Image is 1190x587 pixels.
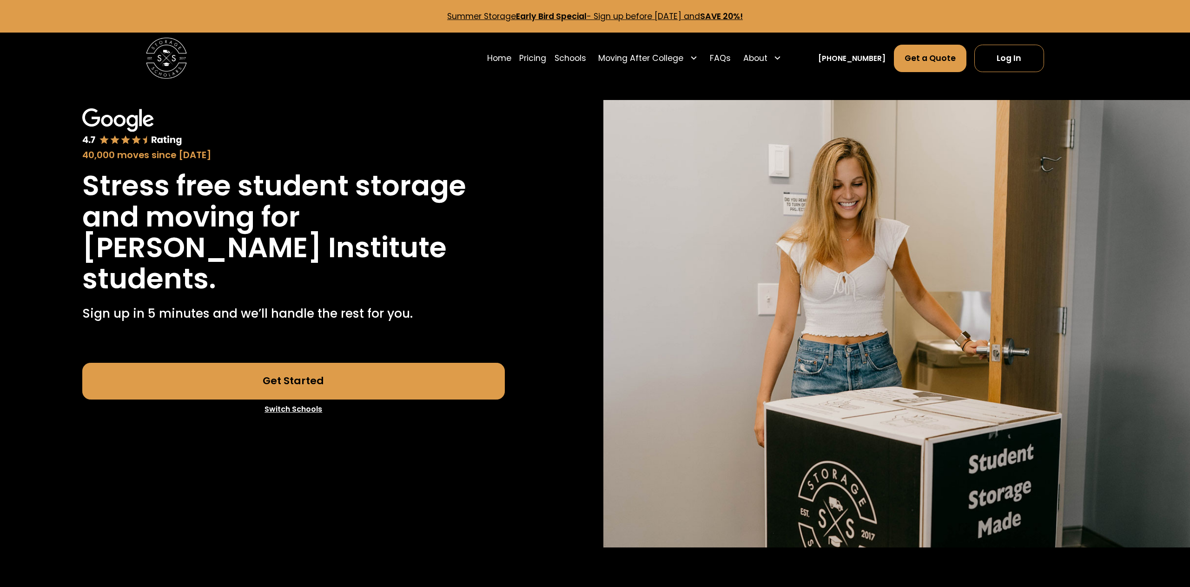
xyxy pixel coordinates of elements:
[82,108,182,147] img: Google 4.7 star rating
[82,400,505,419] a: Switch Schools
[82,232,447,263] h1: [PERSON_NAME] Institute
[894,45,966,72] a: Get a Quote
[447,11,743,22] a: Summer StorageEarly Bird Special- Sign up before [DATE] andSAVE 20%!
[710,44,731,72] a: FAQs
[516,11,587,22] strong: Early Bird Special
[974,45,1044,72] a: Log In
[487,44,511,72] a: Home
[82,263,216,294] h1: students.
[82,363,505,400] a: Get Started
[519,44,546,72] a: Pricing
[82,304,413,322] p: Sign up in 5 minutes and we’ll handle the rest for you.
[595,44,702,72] div: Moving After College
[700,11,743,22] strong: SAVE 20%!
[739,44,786,72] div: About
[82,148,505,162] div: 40,000 moves since [DATE]
[743,52,767,64] div: About
[598,52,683,64] div: Moving After College
[603,100,1190,547] img: Storage Scholars will have everything waiting for you in your room when you arrive to campus.
[555,44,586,72] a: Schools
[818,53,886,64] a: [PHONE_NUMBER]
[82,170,505,232] h1: Stress free student storage and moving for
[146,38,187,79] img: Storage Scholars main logo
